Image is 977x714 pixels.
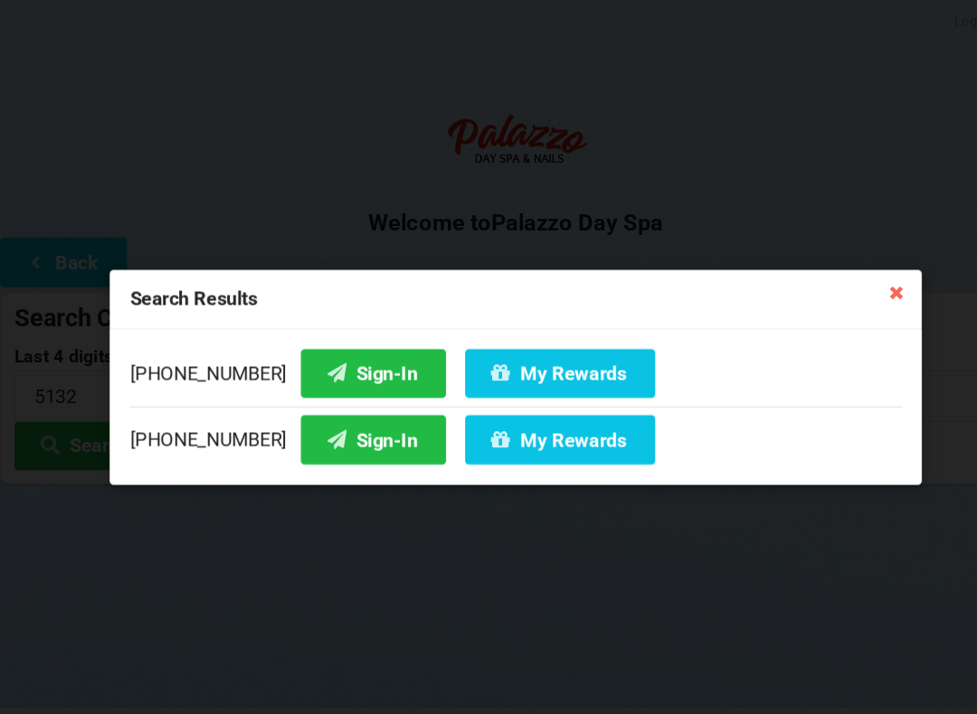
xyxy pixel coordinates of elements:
[123,384,854,439] div: [PHONE_NUMBER]
[441,330,621,376] button: My Rewards
[285,393,422,439] button: Sign-In
[441,393,621,439] button: My Rewards
[285,330,422,376] button: Sign-In
[123,330,854,384] div: [PHONE_NUMBER]
[104,256,873,312] div: Search Results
